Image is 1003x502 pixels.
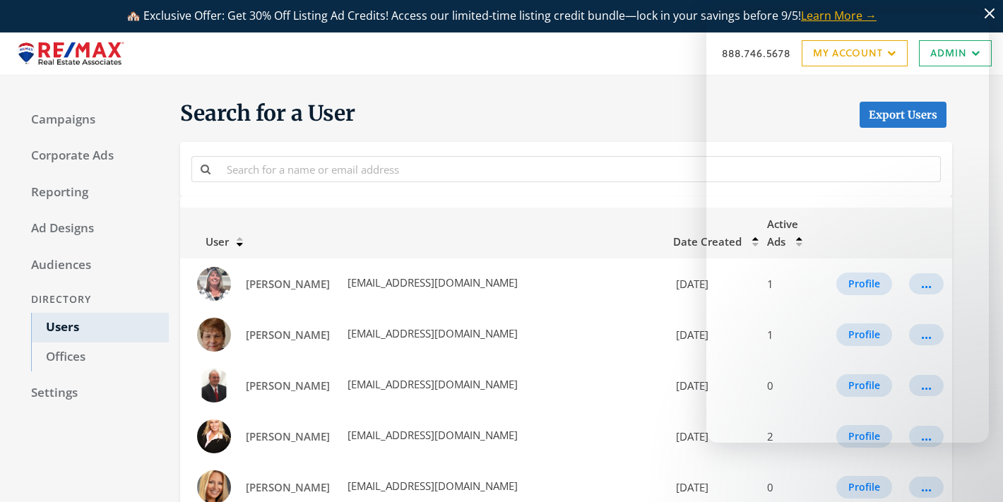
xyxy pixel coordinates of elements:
a: [PERSON_NAME] [237,424,339,450]
td: [DATE] [665,411,759,462]
input: Search for a name or email address [218,156,941,182]
a: [PERSON_NAME] [237,271,339,297]
a: Settings [17,378,169,408]
img: Bill Hein profile [197,369,231,402]
td: [DATE] [665,258,759,309]
span: [PERSON_NAME] [246,378,330,393]
i: Search for a name or email address [201,164,210,174]
a: Audiences [17,251,169,280]
span: [EMAIL_ADDRESS][DOMAIN_NAME] [345,428,518,442]
span: Date Created [673,234,742,249]
td: [DATE] [665,309,759,360]
a: [PERSON_NAME] [237,373,339,399]
button: Profile [836,476,892,498]
span: [PERSON_NAME] [246,429,330,443]
span: [PERSON_NAME] [246,480,330,494]
span: [EMAIL_ADDRESS][DOMAIN_NAME] [345,275,518,289]
div: Directory [17,287,169,313]
button: ... [909,477,944,498]
a: Corporate Ads [17,141,169,171]
a: Offices [31,342,169,372]
span: [EMAIL_ADDRESS][DOMAIN_NAME] [345,326,518,340]
span: [EMAIL_ADDRESS][DOMAIN_NAME] [345,377,518,391]
span: [EMAIL_ADDRESS][DOMAIN_NAME] [345,479,518,493]
span: [PERSON_NAME] [246,277,330,291]
a: Users [31,313,169,342]
iframe: Intercom live chat [706,14,989,443]
img: Bobbi Burns profile [197,419,231,453]
a: Reporting [17,178,169,208]
a: Ad Designs [17,214,169,244]
img: Audra Aldrich profile [197,267,231,301]
span: [PERSON_NAME] [246,328,330,342]
img: Betty Lanke profile [197,318,231,352]
a: [PERSON_NAME] [237,474,339,501]
div: ... [921,486,932,488]
a: [PERSON_NAME] [237,322,339,348]
iframe: Intercom live chat [955,454,989,488]
img: Adwerx [11,36,132,71]
span: User [189,234,229,249]
span: Search for a User [180,100,355,128]
a: Campaigns [17,105,169,135]
td: [DATE] [665,360,759,411]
